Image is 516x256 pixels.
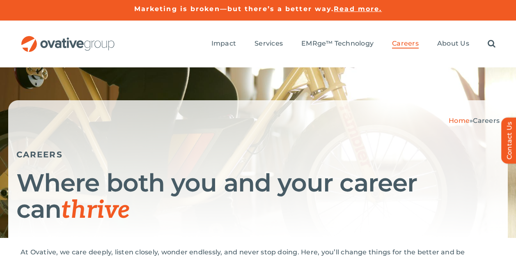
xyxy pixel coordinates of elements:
[488,39,495,48] a: Search
[16,170,500,224] h1: Where both you and your career can
[449,117,500,125] span: »
[392,39,419,48] a: Careers
[437,39,469,48] a: About Us
[334,5,382,13] a: Read more.
[301,39,374,48] a: EMRge™ Technology
[473,117,500,125] span: Careers
[211,39,236,48] a: Impact
[61,196,130,225] span: thrive
[134,5,334,13] a: Marketing is broken—but there’s a better way.
[449,117,470,125] a: Home
[211,31,495,57] nav: Menu
[255,39,283,48] a: Services
[16,150,500,159] h5: CAREERS
[21,35,115,43] a: OG_Full_horizontal_RGB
